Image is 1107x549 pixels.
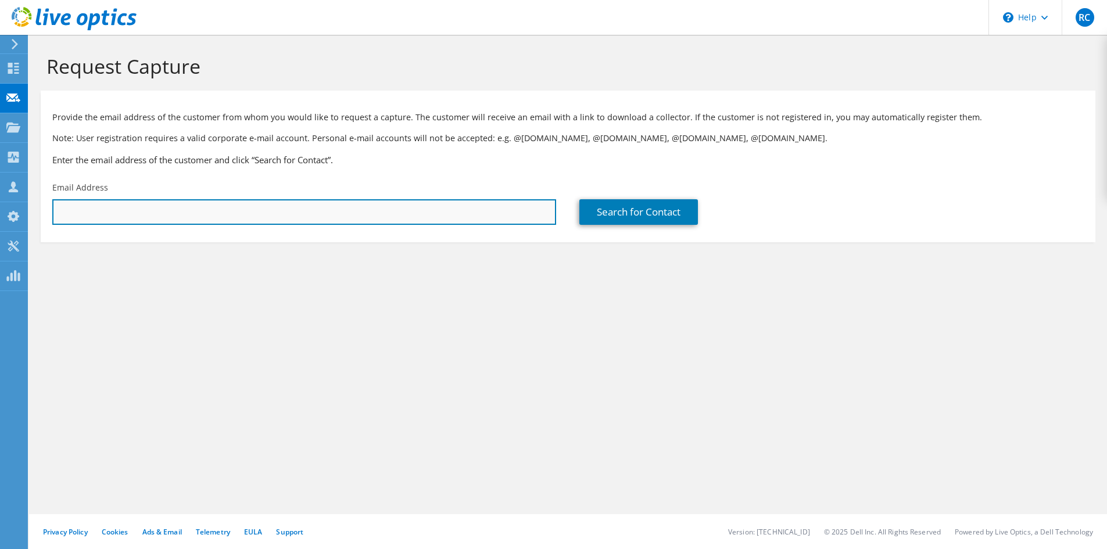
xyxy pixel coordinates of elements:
[52,132,1084,145] p: Note: User registration requires a valid corporate e-mail account. Personal e-mail accounts will ...
[52,182,108,193] label: Email Address
[46,54,1084,78] h1: Request Capture
[824,527,941,537] li: © 2025 Dell Inc. All Rights Reserved
[1076,8,1094,27] span: RC
[579,199,698,225] a: Search for Contact
[244,527,262,537] a: EULA
[52,111,1084,124] p: Provide the email address of the customer from whom you would like to request a capture. The cust...
[955,527,1093,537] li: Powered by Live Optics, a Dell Technology
[43,527,88,537] a: Privacy Policy
[196,527,230,537] a: Telemetry
[728,527,810,537] li: Version: [TECHNICAL_ID]
[142,527,182,537] a: Ads & Email
[1003,12,1013,23] svg: \n
[276,527,303,537] a: Support
[52,153,1084,166] h3: Enter the email address of the customer and click “Search for Contact”.
[102,527,128,537] a: Cookies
